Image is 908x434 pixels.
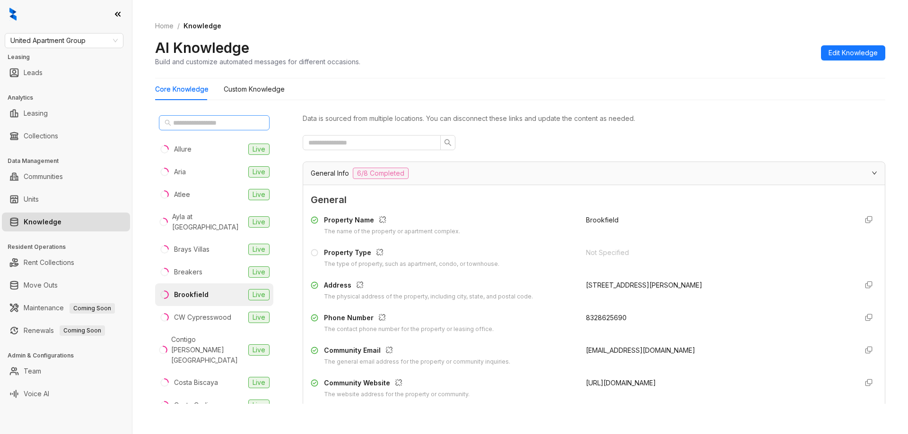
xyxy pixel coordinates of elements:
[2,362,130,381] li: Team
[324,260,499,269] div: The type of property, such as apartment, condo, or townhouse.
[2,190,130,209] li: Units
[324,215,460,227] div: Property Name
[8,53,132,61] h3: Leasing
[70,303,115,314] span: Coming Soon
[324,378,470,390] div: Community Website
[24,253,74,272] a: Rent Collections
[2,167,130,186] li: Communities
[248,266,270,278] span: Live
[174,267,202,277] div: Breakers
[2,104,130,123] li: Leasing
[248,400,270,411] span: Live
[24,190,39,209] a: Units
[9,8,17,21] img: logo
[2,213,130,231] li: Knowledge
[353,168,409,179] span: 6/8 Completed
[248,189,270,200] span: Live
[586,379,656,387] span: [URL][DOMAIN_NAME]
[586,216,619,224] span: Brookfield
[324,345,510,357] div: Community Email
[8,94,132,102] h3: Analytics
[183,22,221,30] span: Knowledge
[324,227,460,236] div: The name of the property or apartment complex.
[10,34,118,48] span: United Apartment Group
[586,314,627,322] span: 8328625690
[248,377,270,388] span: Live
[829,48,878,58] span: Edit Knowledge
[8,157,132,165] h3: Data Management
[171,334,244,366] div: Contigo [PERSON_NAME][GEOGRAPHIC_DATA]
[174,312,231,323] div: CW Cypresswood
[324,292,533,301] div: The physical address of the property, including city, state, and postal code.
[155,84,209,94] div: Core Knowledge
[172,212,244,232] div: Ayla at [GEOGRAPHIC_DATA]
[2,253,130,272] li: Rent Collections
[155,57,360,67] div: Build and customize automated messages for different occasions.
[24,104,48,123] a: Leasing
[872,170,877,176] span: expanded
[324,390,470,399] div: The website address for the property or community.
[174,244,210,255] div: Brays Villas
[2,321,130,340] li: Renewals
[24,321,105,340] a: RenewalsComing Soon
[174,189,190,200] div: Atlee
[24,213,61,231] a: Knowledge
[324,325,494,334] div: The contact phone number for the property or leasing office.
[324,280,533,292] div: Address
[174,377,218,388] div: Costa Biscaya
[2,63,130,82] li: Leads
[8,351,132,360] h3: Admin & Configurations
[60,325,105,336] span: Coming Soon
[2,127,130,145] li: Collections
[153,21,175,31] a: Home
[24,127,58,145] a: Collections
[248,244,270,255] span: Live
[155,39,249,57] h2: AI Knowledge
[24,362,41,381] a: Team
[174,289,209,300] div: Brookfield
[8,243,132,251] h3: Resident Operations
[24,63,43,82] a: Leads
[2,384,130,403] li: Voice AI
[2,276,130,295] li: Move Outs
[2,298,130,317] li: Maintenance
[586,247,850,258] div: Not Specified
[248,166,270,178] span: Live
[324,247,499,260] div: Property Type
[174,167,186,177] div: Aria
[177,21,180,31] li: /
[174,144,192,154] div: Allure
[248,216,270,228] span: Live
[586,280,850,290] div: [STREET_ADDRESS][PERSON_NAME]
[248,344,270,356] span: Live
[248,312,270,323] span: Live
[24,167,63,186] a: Communities
[24,276,58,295] a: Move Outs
[224,84,285,94] div: Custom Knowledge
[248,144,270,155] span: Live
[586,346,695,354] span: [EMAIL_ADDRESS][DOMAIN_NAME]
[24,384,49,403] a: Voice AI
[821,45,885,60] button: Edit Knowledge
[174,400,212,410] div: Costa Cadiz
[248,289,270,300] span: Live
[444,139,452,146] span: search
[311,193,877,207] span: General
[303,162,885,185] div: General Info6/8 Completed
[311,168,349,179] span: General Info
[165,119,171,126] span: search
[324,313,494,325] div: Phone Number
[303,113,885,124] div: Data is sourced from multiple locations. You can disconnect these links and update the content as...
[324,357,510,366] div: The general email address for the property or community inquiries.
